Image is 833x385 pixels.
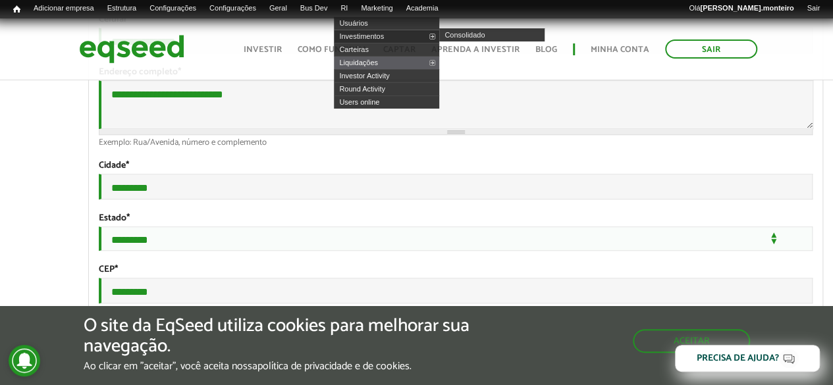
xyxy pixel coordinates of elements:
[354,3,399,14] a: Marketing
[115,262,118,277] span: Este campo é obrigatório.
[99,161,129,170] label: Cidade
[84,316,483,357] h5: O site da EqSeed utiliza cookies para melhorar sua navegação.
[13,5,20,14] span: Início
[633,329,750,353] button: Aceitar
[700,4,793,12] strong: [PERSON_NAME].monteiro
[263,3,294,14] a: Geral
[126,158,129,173] span: Este campo é obrigatório.
[27,3,101,14] a: Adicionar empresa
[7,3,27,16] a: Início
[334,3,354,14] a: RI
[665,39,757,59] a: Sair
[591,45,649,54] a: Minha conta
[99,265,118,274] label: CEP
[101,3,144,14] a: Estrutura
[257,361,410,372] a: política de privacidade e de cookies
[203,3,263,14] a: Configurações
[535,45,557,54] a: Blog
[244,45,282,54] a: Investir
[298,45,367,54] a: Como funciona
[431,45,520,54] a: Aprenda a investir
[126,211,130,226] span: Este campo é obrigatório.
[682,3,800,14] a: Olá[PERSON_NAME].monteiro
[334,16,439,30] a: Usuários
[294,3,335,14] a: Bus Dev
[800,3,826,14] a: Sair
[79,32,184,66] img: EqSeed
[99,138,813,147] div: Exemplo: Rua/Avenida, número e complemento
[399,3,444,14] a: Academia
[99,214,130,223] label: Estado
[84,360,483,372] p: Ao clicar em "aceitar", você aceita nossa .
[143,3,203,14] a: Configurações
